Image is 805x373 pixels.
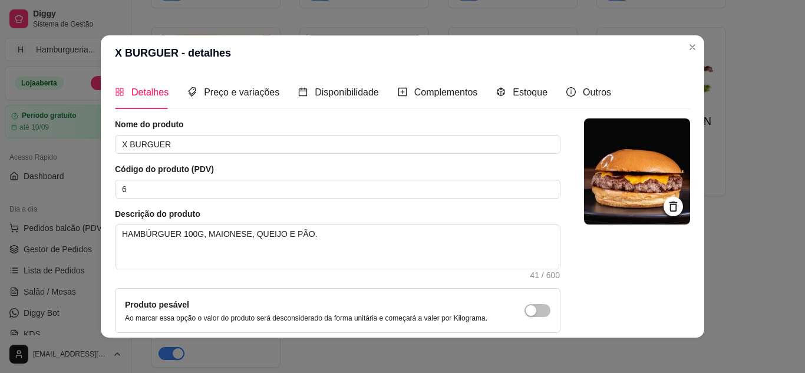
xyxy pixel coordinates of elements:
[584,118,690,225] img: logo da loja
[566,87,576,97] span: info-circle
[513,87,547,97] span: Estoque
[398,87,407,97] span: plus-square
[116,225,560,269] textarea: HAMBÚRGUER 100G, MAIONESE, QUEIJO E PÃO.
[298,87,308,97] span: calendar
[101,35,704,71] header: X BURGUER - detalhes
[131,87,169,97] span: Detalhes
[115,135,560,154] input: Ex.: Hamburguer de costela
[115,208,560,220] article: Descrição do produto
[683,38,702,57] button: Close
[315,87,379,97] span: Disponibilidade
[204,87,279,97] span: Preço e variações
[115,180,560,199] input: Ex.: 123
[125,300,189,309] label: Produto pesável
[115,163,560,175] article: Código do produto (PDV)
[414,87,478,97] span: Complementos
[187,87,197,97] span: tags
[115,118,560,130] article: Nome do produto
[583,87,611,97] span: Outros
[125,313,487,323] p: Ao marcar essa opção o valor do produto será desconsiderado da forma unitária e começará a valer ...
[496,87,506,97] span: code-sandbox
[115,87,124,97] span: appstore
